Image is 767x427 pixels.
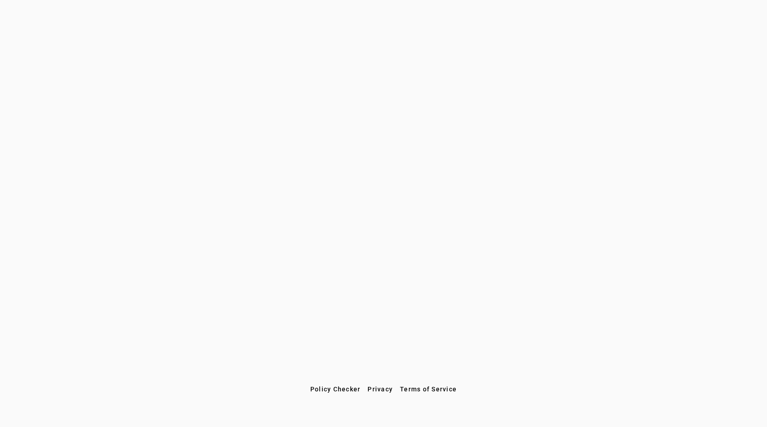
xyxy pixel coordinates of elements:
button: Policy Checker [307,381,364,397]
span: Policy Checker [310,386,361,393]
button: Privacy [364,381,396,397]
span: Privacy [368,386,393,393]
span: Terms of Service [400,386,457,393]
button: Terms of Service [396,381,460,397]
